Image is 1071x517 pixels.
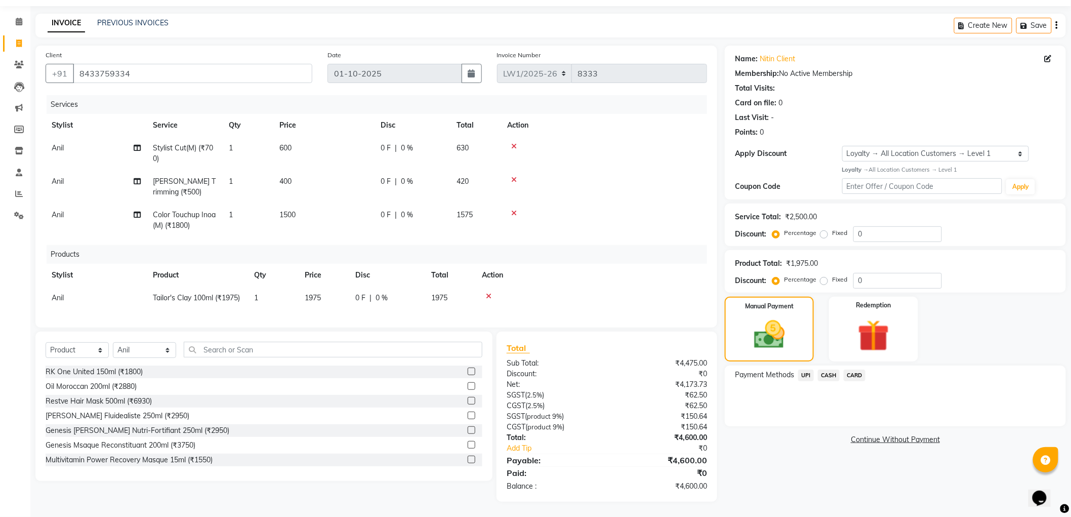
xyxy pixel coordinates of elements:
img: _gift.svg [848,316,899,355]
span: 1 [229,143,233,152]
button: +91 [46,64,74,83]
span: CARD [844,370,866,381]
div: ( ) [499,411,607,422]
label: Date [327,51,341,60]
label: Percentage [784,228,816,237]
span: UPI [798,370,814,381]
div: Total Visits: [735,83,775,94]
th: Stylist [46,264,147,287]
span: Payment Methods [735,370,794,380]
span: Color Touchup Inoa(M) (₹1800) [153,210,216,230]
div: ₹1,975.00 [786,258,818,269]
span: 9% [553,423,562,431]
div: All Location Customers → Level 1 [842,166,1056,174]
div: Discount: [735,275,766,286]
span: [PERSON_NAME] Trimming (₹500) [153,177,216,196]
span: 1500 [279,210,296,219]
a: Continue Without Payment [727,434,1064,445]
span: 0 F [381,143,391,153]
div: Products [47,245,715,264]
img: _cash.svg [745,317,795,352]
span: 2.5% [527,402,543,410]
div: No Active Membership [735,68,1056,79]
label: Client [46,51,62,60]
div: Name: [735,54,758,64]
div: Paid: [499,467,607,479]
th: Disc [349,264,425,287]
div: Card on file: [735,98,776,108]
label: Percentage [784,275,816,284]
span: 0 % [401,143,413,153]
span: | [395,143,397,153]
th: Stylist [46,114,147,137]
iframe: chat widget [1028,476,1061,507]
div: ( ) [499,390,607,401]
th: Qty [248,264,299,287]
strong: Loyalty → [842,166,869,173]
th: Qty [223,114,273,137]
span: 600 [279,143,292,152]
span: 1575 [457,210,473,219]
div: ( ) [499,401,607,411]
div: Sub Total: [499,358,607,369]
div: [PERSON_NAME] Fluidealiste 250ml (₹2950) [46,411,189,421]
th: Price [273,114,375,137]
span: CGST [507,422,525,431]
span: SGST [507,412,525,421]
span: 0 F [355,293,365,303]
div: Net: [499,379,607,390]
div: ₹4,173.73 [607,379,715,390]
th: Service [147,114,223,137]
a: PREVIOUS INVOICES [97,18,169,27]
span: 630 [457,143,469,152]
div: Membership: [735,68,779,79]
span: 1975 [305,293,321,302]
div: Last Visit: [735,112,769,123]
span: CASH [818,370,840,381]
div: Apply Discount [735,148,842,159]
span: 9% [552,412,562,420]
div: ₹4,600.00 [607,432,715,443]
div: ₹4,600.00 [607,454,715,466]
span: 1 [229,210,233,219]
div: Balance : [499,481,607,492]
div: Discount: [735,229,766,240]
span: product [527,423,551,431]
div: Oil Moroccan 200ml (₹2880) [46,381,137,392]
span: 0 % [376,293,388,303]
span: Anil [52,143,64,152]
div: Payable: [499,454,607,466]
div: Genesis [PERSON_NAME] Nutri-Fortifiant 250ml (₹2950) [46,425,229,436]
span: 0 % [401,210,413,220]
span: Tailor's Clay 100ml (₹1975) [153,293,240,302]
div: ₹4,475.00 [607,358,715,369]
th: Disc [375,114,450,137]
th: Total [425,264,476,287]
div: 0 [778,98,782,108]
div: Coupon Code [735,181,842,192]
span: Anil [52,293,64,302]
div: ₹150.64 [607,411,715,422]
div: Restve Hair Mask 500ml (₹6930) [46,396,152,407]
div: ₹0 [607,369,715,379]
th: Price [299,264,349,287]
span: | [369,293,372,303]
span: 1 [254,293,258,302]
div: Points: [735,127,758,138]
span: 0 % [401,176,413,187]
th: Product [147,264,248,287]
label: Fixed [832,228,847,237]
th: Action [501,114,707,137]
span: 420 [457,177,469,186]
div: Genesis Msaque Reconstituant 200ml (₹3750) [46,440,195,451]
span: SGST [507,390,525,400]
span: 0 F [381,210,391,220]
div: ₹0 [607,467,715,479]
th: Action [476,264,707,287]
div: Multivitamin Power Recovery Masque 15ml (₹1550) [46,455,213,465]
input: Search or Scan [184,342,482,357]
div: Services [47,95,715,114]
span: Stylist Cut(M) (₹700) [153,143,213,163]
label: Manual Payment [745,302,794,311]
div: ₹4,600.00 [607,481,715,492]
